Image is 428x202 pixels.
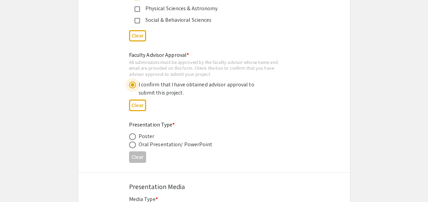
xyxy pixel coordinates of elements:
[129,59,288,77] div: All submissions must be approved by the faculty advisor whose name and email are provided on this...
[139,132,155,140] div: Poster
[129,182,299,192] div: Presentation Media
[129,100,146,111] button: Clear
[129,151,146,163] button: Clear
[129,30,146,41] button: Clear
[140,4,283,13] div: Physical Sciences & Astronomy
[129,121,175,128] mat-label: Presentation Type
[129,51,189,58] mat-label: Faculty Advisor Approval
[5,171,29,197] iframe: Chat
[139,81,258,97] div: I confirm that I have obtained advisor approval to submit this project.
[140,16,283,24] div: Social & Behavioral Sciences
[139,140,212,149] div: Oral Presentation/ PowerPoint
